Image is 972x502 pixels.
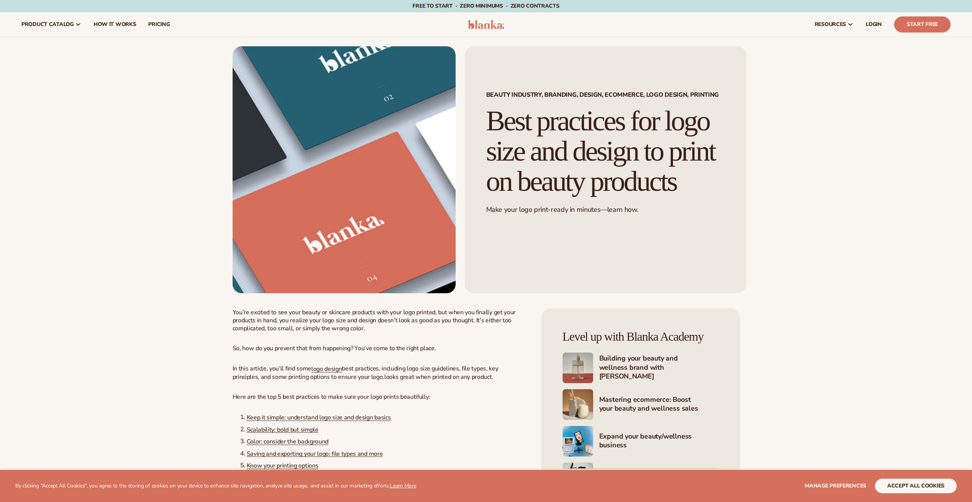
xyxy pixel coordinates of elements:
[815,21,846,28] span: resources
[563,389,593,420] img: Shopify Image 6
[860,12,888,37] a: LOGIN
[599,395,719,414] h4: Mastering ecommerce: Boost your beauty and wellness sales
[247,437,328,446] a: Color: consider the background
[875,479,957,493] button: accept all cookies
[233,393,526,401] p: Here are the top 5 best practices to make sure your logo prints beautifully:
[563,426,719,457] a: Shopify Image 7 Expand your beauty/wellness business
[390,482,416,489] a: Learn More
[894,16,951,32] a: Start Free
[563,353,593,383] img: Shopify Image 5
[563,463,719,493] a: Shopify Image 8 Marketing your beauty and wellness brand 101
[233,46,456,293] img: Best practices for logo size and design to print on beauty products
[233,344,526,353] p: So, how do you prevent that from happening? You’ve come to the right place.
[486,92,725,98] span: BEAUTY INDUSTRY, BRANDING, DESIGN, ECOMMERCE, LOGO DESIGN, PRINTING
[142,12,176,37] a: pricing
[486,205,725,214] p: Make your logo print-ready in minutes—learn how.
[15,483,416,489] p: By clicking "Accept All Cookies", you agree to the storing of cookies on your device to enhance s...
[311,365,342,373] a: logo design
[563,463,593,493] img: Shopify Image 8
[247,425,319,434] a: Scalability: bold but simple
[247,461,319,470] a: Know your printing options
[805,479,866,493] button: Manage preferences
[563,330,719,343] h4: Level up with Blanka Academy
[87,12,142,37] a: How It Works
[94,21,136,28] span: How It Works
[866,21,882,28] span: LOGIN
[809,12,860,37] a: resources
[233,309,526,332] p: You’re excited to see your beauty or skincare products with your logo printed, but when you final...
[247,449,383,458] a: Saving and exporting your logo: file types and more
[15,12,87,37] a: product catalog
[468,20,504,29] img: logo
[247,413,391,422] a: Keep it simple: understand logo size and design basics
[599,432,719,451] h4: Expand your beauty/wellness business
[412,2,559,10] span: Free to start · ZERO minimums · ZERO contracts
[563,389,719,420] a: Shopify Image 6 Mastering ecommerce: Boost your beauty and wellness sales
[148,21,170,28] span: pricing
[21,21,74,28] span: product catalog
[233,365,526,381] p: In this article, you’ll find some best practices, including logo size guidelines, file types, key...
[486,106,725,196] h1: Best practices for logo size and design to print on beauty products
[805,482,866,489] span: Manage preferences
[563,426,593,457] img: Shopify Image 7
[563,353,719,383] a: Shopify Image 5 Building your beauty and wellness brand with [PERSON_NAME]
[599,354,719,382] h4: Building your beauty and wellness brand with [PERSON_NAME]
